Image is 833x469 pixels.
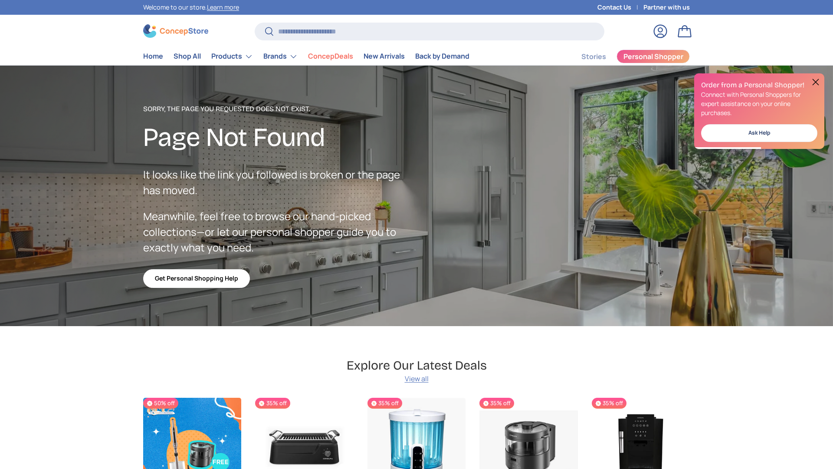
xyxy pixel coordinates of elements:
[255,398,290,409] span: 35% off
[597,3,643,12] a: Contact Us
[701,90,817,117] p: Connect with Personal Shoppers for expert assistance on your online purchases.
[143,3,239,12] p: Welcome to our store.
[143,104,416,114] p: Sorry, the page you requested does not exist.
[143,398,178,409] span: 50% off
[623,53,683,60] span: Personal Shopper
[479,398,514,409] span: 35% off
[143,48,469,65] nav: Primary
[367,398,402,409] span: 35% off
[174,48,201,65] a: Shop All
[405,373,429,384] a: View all
[581,48,606,65] a: Stories
[143,24,208,38] img: ConcepStore
[143,121,416,154] h2: Page Not Found
[143,167,416,198] p: It looks like the link you followed is broken or the page has moved.
[643,3,690,12] a: Partner with us
[143,208,416,255] p: Meanwhile, feel free to browse our hand-picked collections—or let our personal shopper guide you ...
[347,357,487,373] h2: Explore Our Latest Deals
[617,50,690,63] a: Personal Shopper
[561,48,690,65] nav: Secondary
[207,3,239,11] a: Learn more
[211,48,253,65] a: Products
[143,269,250,288] a: Get Personal Shopping Help
[258,48,303,65] summary: Brands
[592,398,626,409] span: 35% off
[263,48,298,65] a: Brands
[143,48,163,65] a: Home
[308,48,353,65] a: ConcepDeals
[364,48,405,65] a: New Arrivals
[701,124,817,142] a: Ask Help
[701,80,817,90] h2: Order from a Personal Shopper!
[415,48,469,65] a: Back by Demand
[206,48,258,65] summary: Products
